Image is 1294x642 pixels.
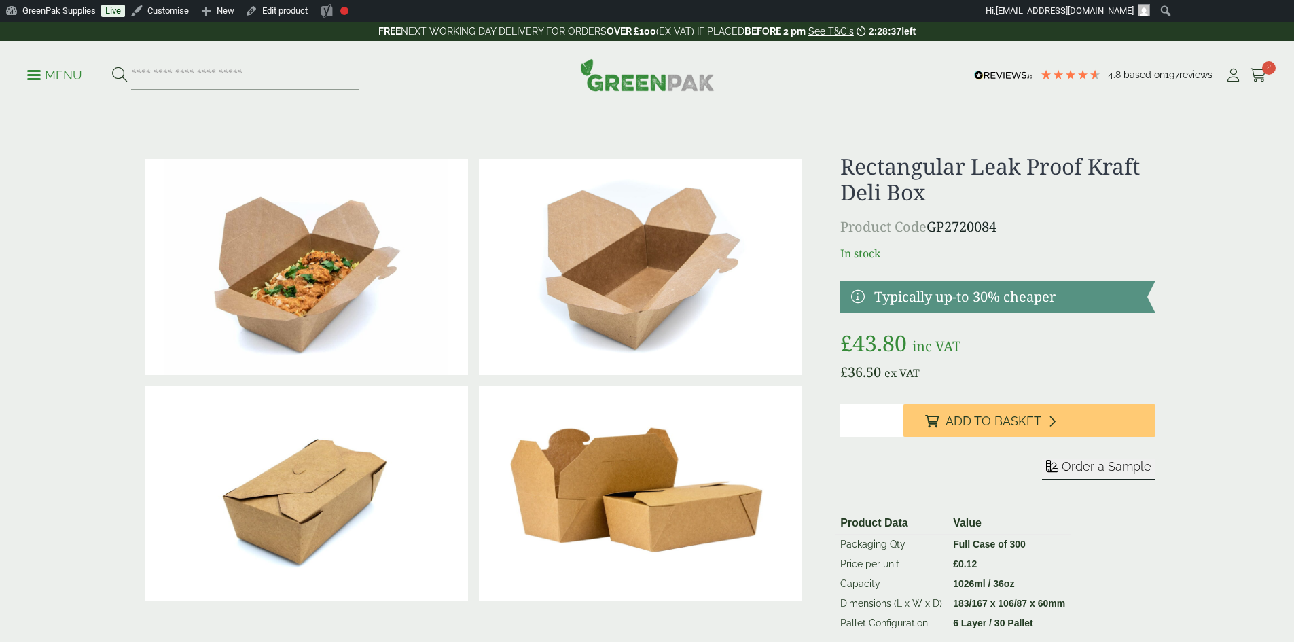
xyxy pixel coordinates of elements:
bdi: 36.50 [840,363,881,381]
span: Add to Basket [946,414,1041,429]
span: ex VAT [884,365,920,380]
div: 4.79 Stars [1040,69,1101,81]
p: In stock [840,245,1155,262]
span: reviews [1179,69,1212,80]
span: £ [840,328,852,357]
h1: Rectangular Leak Proof Kraft Deli Box [840,154,1155,206]
th: Value [948,512,1071,535]
bdi: 43.80 [840,328,907,357]
span: £ [953,558,958,569]
bdi: 0.12 [953,558,977,569]
span: Based on [1124,69,1165,80]
img: Rectangle Deli Box With Chicken Curry [145,159,468,375]
td: Dimensions (L x W x D) [835,594,948,613]
img: Rectangular Leak Proof Kraft Deli Box Full Case Of 0 [479,386,802,602]
img: Deli Box Rectangle Open [479,159,802,375]
p: Menu [27,67,82,84]
strong: 1026ml / 36oz [953,578,1014,589]
div: Focus keyphrase not set [340,7,348,15]
span: [EMAIL_ADDRESS][DOMAIN_NAME] [996,5,1134,16]
td: Pallet Configuration [835,613,948,633]
img: GreenPak Supplies [580,58,715,91]
span: 197 [1165,69,1179,80]
i: Cart [1250,69,1267,82]
span: Order a Sample [1062,459,1151,474]
strong: 6 Layer / 30 Pallet [953,618,1033,628]
strong: FREE [378,26,401,37]
td: Price per unit [835,554,948,574]
td: Capacity [835,574,948,594]
a: See T&C's [808,26,854,37]
span: inc VAT [912,337,960,355]
span: £ [840,363,848,381]
button: Order a Sample [1042,459,1155,480]
i: My Account [1225,69,1242,82]
a: Menu [27,67,82,81]
strong: OVER £100 [607,26,656,37]
span: 2 [1262,61,1276,75]
td: Packaging Qty [835,534,948,554]
span: 4.8 [1108,69,1124,80]
img: Deli Box Rectangle Closed [145,386,468,602]
th: Product Data [835,512,948,535]
strong: 183/167 x 106/87 x 60mm [953,598,1065,609]
a: 2 [1250,65,1267,86]
button: Add to Basket [903,404,1155,437]
span: 2:28:37 [869,26,901,37]
a: Live [101,5,125,17]
span: left [901,26,916,37]
img: REVIEWS.io [974,71,1033,80]
p: GP2720084 [840,217,1155,237]
strong: Full Case of 300 [953,539,1026,550]
strong: BEFORE 2 pm [744,26,806,37]
span: Product Code [840,217,927,236]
